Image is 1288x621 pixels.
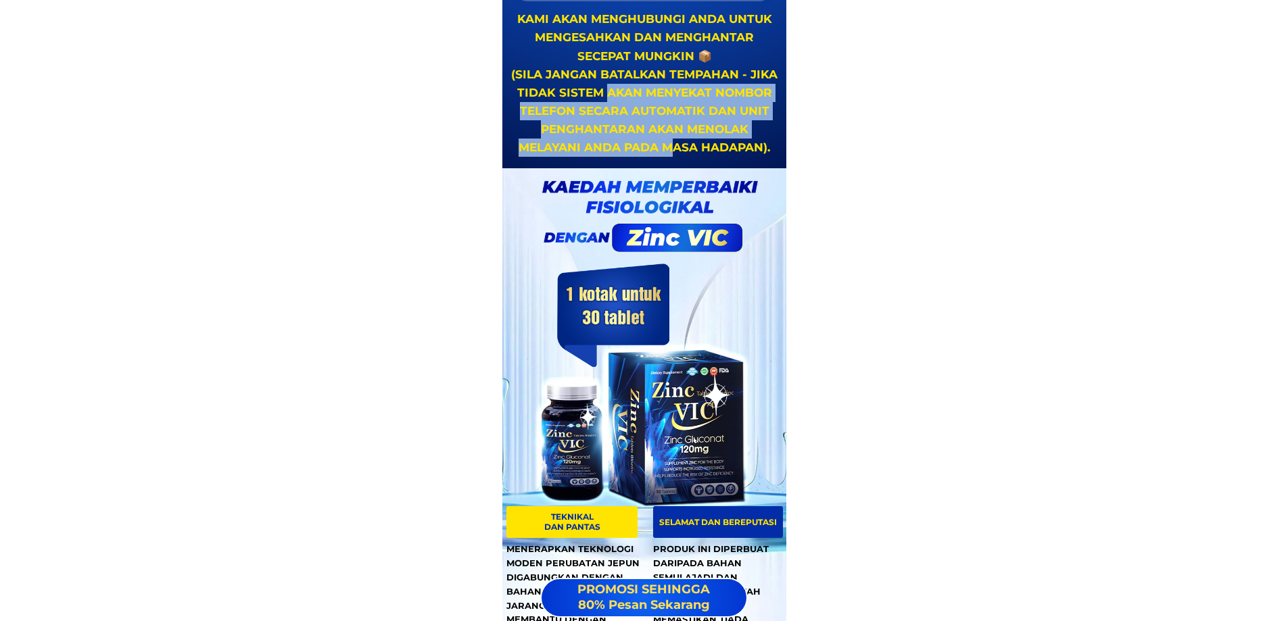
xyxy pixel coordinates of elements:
[577,582,710,612] span: PROMOSI SEHINGGA 80% Pesan Sekarang
[506,506,638,538] p: Teknikal dan pantas
[510,10,778,157] div: KAMI AKAN MENGHUBUNGI ANDA UNTUK MENGESAHKAN DAN MENGHANTAR SECEPAT MUNGKIN 📦 (SILA JANGAN BATALK...
[653,506,783,538] p: Selamat dan bereputasi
